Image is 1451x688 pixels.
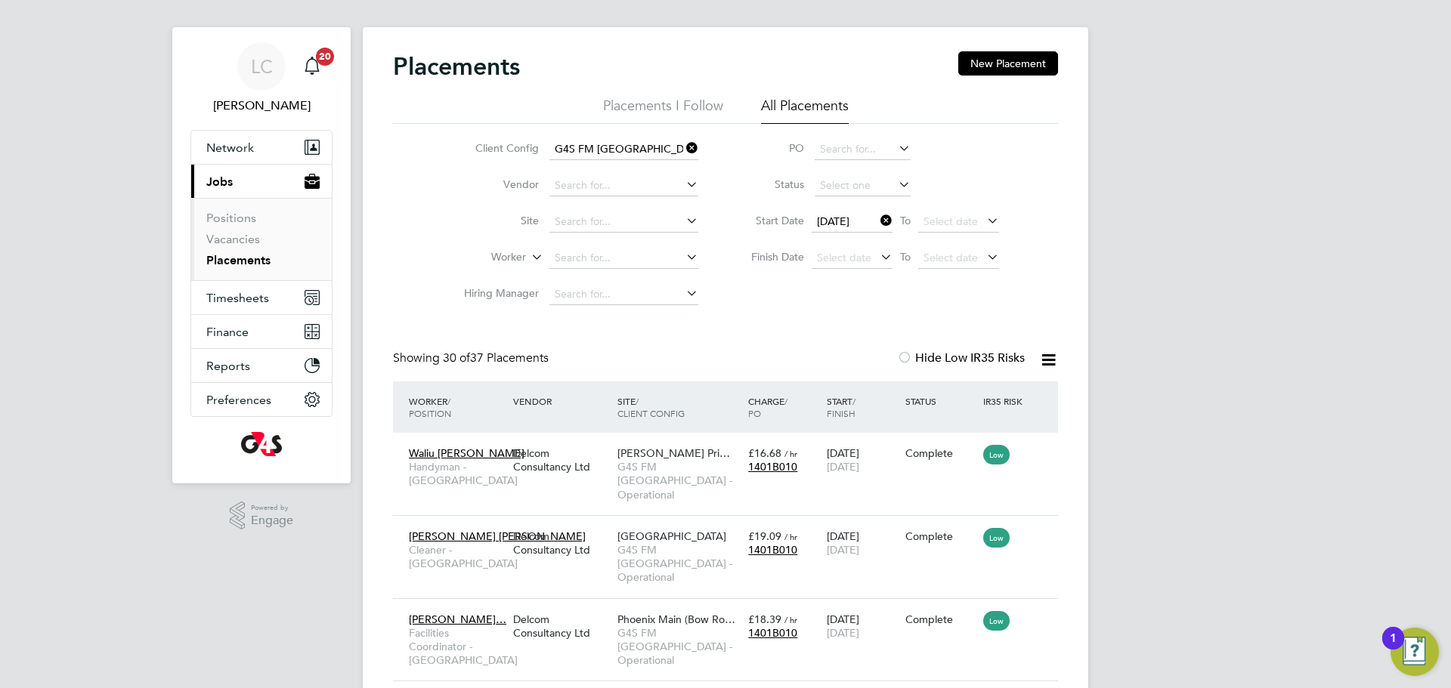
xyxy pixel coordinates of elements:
[1391,628,1439,676] button: Open Resource Center, 1 new notification
[549,211,698,233] input: Search for...
[905,446,976,460] div: Complete
[409,446,524,460] span: Waliu [PERSON_NAME]
[241,432,282,456] img: g4s-logo-retina.png
[748,446,781,460] span: £16.68
[979,387,1032,415] div: IR35 Risk
[815,175,911,196] input: Select one
[509,522,614,564] div: Delcom Consultancy Ltd
[443,350,549,366] span: 37 Placements
[617,395,685,419] span: / Client Config
[509,605,614,647] div: Delcom Consultancy Ltd
[983,611,1010,631] span: Low
[206,393,271,407] span: Preferences
[736,250,804,264] label: Finish Date
[452,214,539,227] label: Site
[409,460,506,487] span: Handyman - [GEOGRAPHIC_DATA]
[736,177,804,191] label: Status
[905,612,976,626] div: Complete
[439,250,526,265] label: Worker
[603,97,723,124] li: Placements I Follow
[191,383,332,416] button: Preferences
[206,174,233,189] span: Jobs
[823,522,902,564] div: [DATE]
[549,284,698,305] input: Search for...
[617,626,741,668] span: G4S FM [GEOGRAPHIC_DATA] - Operational
[617,543,741,585] span: G4S FM [GEOGRAPHIC_DATA] - Operational
[251,501,293,514] span: Powered by
[549,175,698,196] input: Search for...
[251,57,273,76] span: LC
[617,446,730,460] span: [PERSON_NAME] Pri…
[617,612,735,626] span: Phoenix Main (Bow Ro…
[206,140,254,155] span: Network
[409,612,506,626] span: [PERSON_NAME]…
[823,439,902,481] div: [DATE]
[823,387,902,427] div: Start
[191,315,332,348] button: Finance
[409,395,451,419] span: / Position
[905,529,976,543] div: Complete
[983,445,1010,464] span: Low
[191,165,332,198] button: Jobs
[452,286,539,300] label: Hiring Manager
[744,387,823,427] div: Charge
[784,448,797,459] span: / hr
[817,214,849,228] span: [DATE]
[748,529,781,543] span: £19.09
[748,460,797,474] span: 1401B010
[206,253,271,267] a: Placements
[958,51,1058,76] button: New Placement
[206,291,269,305] span: Timesheets
[902,387,980,415] div: Status
[748,626,797,640] span: 1401B010
[748,612,781,626] span: £18.39
[897,350,1025,366] label: Hide Low IR35 Risks
[549,248,698,269] input: Search for...
[983,528,1010,548] span: Low
[617,460,741,501] span: G4S FM [GEOGRAPHIC_DATA] - Operational
[405,604,1058,617] a: [PERSON_NAME]…Facilities Coordinator - [GEOGRAPHIC_DATA]Delcom Consultancy LtdPhoenix Main (Bow R...
[405,438,1058,451] a: Waliu [PERSON_NAME]Handyman - [GEOGRAPHIC_DATA]Delcom Consultancy Ltd[PERSON_NAME] Pri…G4S FM [GE...
[761,97,849,124] li: All Placements
[206,325,249,339] span: Finance
[827,395,855,419] span: / Finish
[405,521,1058,534] a: [PERSON_NAME] [PERSON_NAME]Cleaner - [GEOGRAPHIC_DATA]Delcom Consultancy Ltd[GEOGRAPHIC_DATA]G4S ...
[509,439,614,481] div: Delcom Consultancy Ltd
[823,605,902,647] div: [DATE]
[206,359,250,373] span: Reports
[748,543,797,557] span: 1401B010
[251,514,293,527] span: Engage
[191,281,332,314] button: Timesheets
[409,626,506,668] span: Facilities Coordinator - [GEOGRAPHIC_DATA]
[827,543,859,557] span: [DATE]
[924,251,978,264] span: Select date
[784,614,797,625] span: / hr
[443,350,470,366] span: 30 of
[896,247,915,267] span: To
[393,350,552,366] div: Showing
[230,501,294,530] a: Powered byEngage
[1390,638,1397,658] div: 1
[509,387,614,415] div: Vendor
[191,131,332,164] button: Network
[393,51,520,82] h2: Placements
[452,177,539,191] label: Vendor
[190,42,333,115] a: LC[PERSON_NAME]
[924,214,978,228] span: Select date
[827,460,859,474] span: [DATE]
[748,395,787,419] span: / PO
[191,198,332,280] div: Jobs
[206,232,260,246] a: Vacancies
[409,529,586,543] span: [PERSON_NAME] [PERSON_NAME]
[617,529,726,543] span: [GEOGRAPHIC_DATA]
[316,48,334,66] span: 20
[896,211,915,230] span: To
[784,531,797,542] span: / hr
[827,626,859,640] span: [DATE]
[736,141,804,155] label: PO
[206,211,256,225] a: Positions
[409,543,506,570] span: Cleaner - [GEOGRAPHIC_DATA]
[191,349,332,382] button: Reports
[549,139,698,160] input: Search for...
[172,27,351,483] nav: Main navigation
